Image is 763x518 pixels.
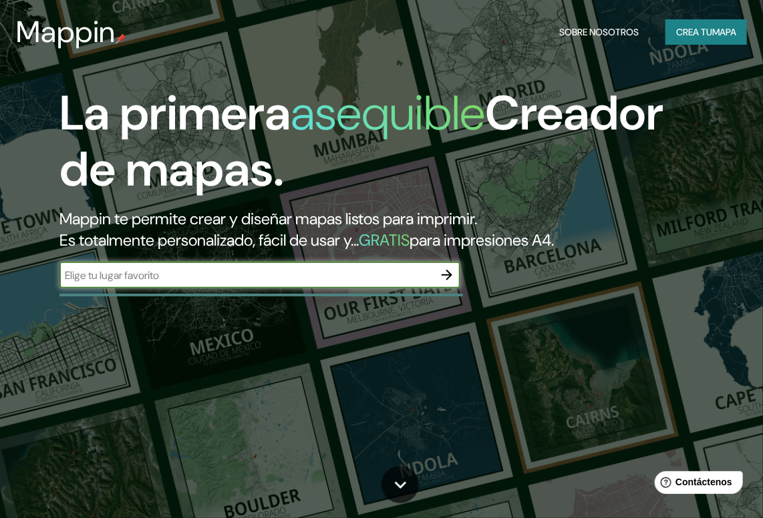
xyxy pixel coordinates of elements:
font: asequible [291,82,485,144]
font: GRATIS [359,230,410,250]
font: Mappin [16,13,116,51]
font: Sobre nosotros [559,26,639,38]
iframe: Lanzador de widgets de ayuda [644,466,748,503]
input: Elige tu lugar favorito [59,268,434,283]
button: Sobre nosotros [554,19,644,45]
font: Mappin te permite crear y diseñar mapas listos para imprimir. [59,208,477,229]
img: pin de mapeo [116,33,126,44]
font: mapa [712,26,736,38]
button: Crea tumapa [665,19,747,45]
font: para impresiones A4. [410,230,554,250]
font: Crea tu [676,26,712,38]
font: Es totalmente personalizado, fácil de usar y... [59,230,359,250]
font: Creador de mapas. [59,82,663,200]
font: La primera [59,82,291,144]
